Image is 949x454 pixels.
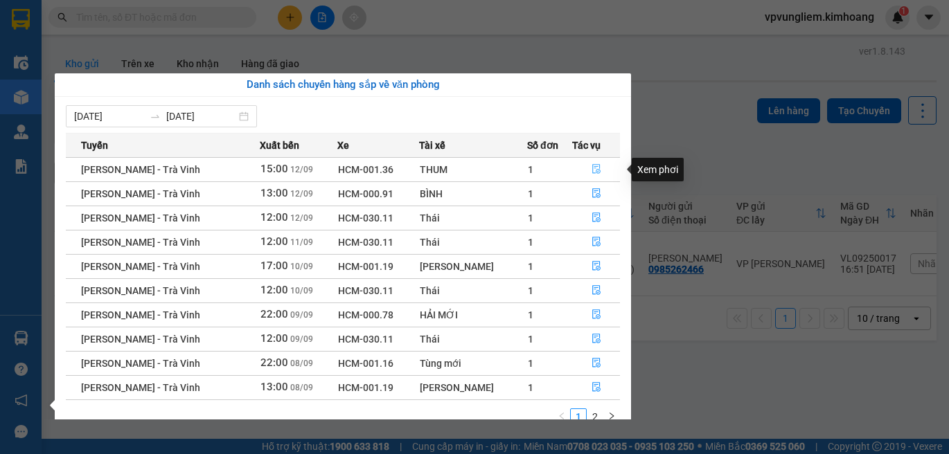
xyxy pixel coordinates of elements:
[338,285,393,296] span: HCM-030.11
[81,212,200,224] span: [PERSON_NAME] - Trà Vinh
[260,332,288,345] span: 12:00
[570,408,587,425] li: 1
[572,138,601,153] span: Tác vụ
[290,286,313,296] span: 10/09
[166,109,236,124] input: Đến ngày
[528,261,533,272] span: 1
[420,283,526,298] div: Thái
[573,376,619,399] button: file-done
[81,261,200,272] span: [PERSON_NAME] - Trà Vinh
[528,285,533,296] span: 1
[290,310,313,320] span: 09/09
[420,235,526,250] div: Thái
[338,237,393,248] span: HCM-030.11
[338,261,393,272] span: HCM-001.19
[337,138,349,153] span: Xe
[419,138,445,153] span: Tài xế
[81,334,200,345] span: [PERSON_NAME] - Trà Vinh
[592,334,601,345] span: file-done
[592,188,601,199] span: file-done
[528,164,533,175] span: 1
[81,237,200,248] span: [PERSON_NAME] - Trà Vinh
[573,328,619,350] button: file-done
[528,358,533,369] span: 1
[528,334,533,345] span: 1
[150,111,161,122] span: swap-right
[290,334,313,344] span: 09/09
[260,211,288,224] span: 12:00
[528,188,533,199] span: 1
[66,77,620,93] div: Danh sách chuyến hàng sắp về văn phòng
[603,408,620,425] button: right
[260,308,288,320] span: 22:00
[420,380,526,395] div: [PERSON_NAME]
[528,382,533,393] span: 1
[290,383,313,392] span: 08/09
[420,210,526,226] div: Thái
[290,262,313,271] span: 10/09
[81,138,108,153] span: Tuyến
[632,158,684,181] div: Xem phơi
[420,162,526,177] div: THUM
[527,138,558,153] span: Số đơn
[260,284,288,296] span: 12:00
[338,188,393,199] span: HCM-000.91
[290,358,313,368] span: 08/09
[528,309,533,320] span: 1
[528,212,533,224] span: 1
[290,189,313,199] span: 12/09
[573,304,619,326] button: file-done
[553,408,570,425] button: left
[573,352,619,374] button: file-done
[592,164,601,175] span: file-done
[553,408,570,425] li: Previous Page
[573,255,619,278] button: file-done
[573,158,619,181] button: file-done
[573,183,619,205] button: file-done
[81,358,200,369] span: [PERSON_NAME] - Trà Vinh
[260,187,288,199] span: 13:00
[571,409,586,424] a: 1
[420,332,526,347] div: Thái
[587,409,603,424] a: 2
[260,235,288,248] span: 12:00
[573,231,619,253] button: file-done
[81,164,200,175] span: [PERSON_NAME] - Trà Vinh
[338,382,393,393] span: HCM-001.19
[260,381,288,393] span: 13:00
[290,165,313,174] span: 12/09
[338,334,393,345] span: HCM-030.11
[592,285,601,296] span: file-done
[573,207,619,229] button: file-done
[592,382,601,393] span: file-done
[260,260,288,272] span: 17:00
[592,261,601,272] span: file-done
[592,358,601,369] span: file-done
[338,358,393,369] span: HCM-001.16
[420,186,526,201] div: BÌNH
[573,280,619,302] button: file-done
[528,237,533,248] span: 1
[420,307,526,323] div: HẢI MỚI
[338,212,393,224] span: HCM-030.11
[290,237,313,247] span: 11/09
[81,382,200,393] span: [PERSON_NAME] - Trà Vinh
[338,309,393,320] span: HCM-000.78
[420,259,526,274] div: [PERSON_NAME]
[260,163,288,175] span: 15:00
[150,111,161,122] span: to
[338,164,393,175] span: HCM-001.36
[592,309,601,320] span: file-done
[558,412,566,420] span: left
[420,356,526,371] div: Tùng mới
[592,212,601,224] span: file-done
[603,408,620,425] li: Next Page
[74,109,144,124] input: Từ ngày
[81,188,200,199] span: [PERSON_NAME] - Trà Vinh
[260,138,299,153] span: Xuất bến
[81,309,200,320] span: [PERSON_NAME] - Trà Vinh
[592,237,601,248] span: file-done
[290,213,313,223] span: 12/09
[81,285,200,296] span: [PERSON_NAME] - Trà Vinh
